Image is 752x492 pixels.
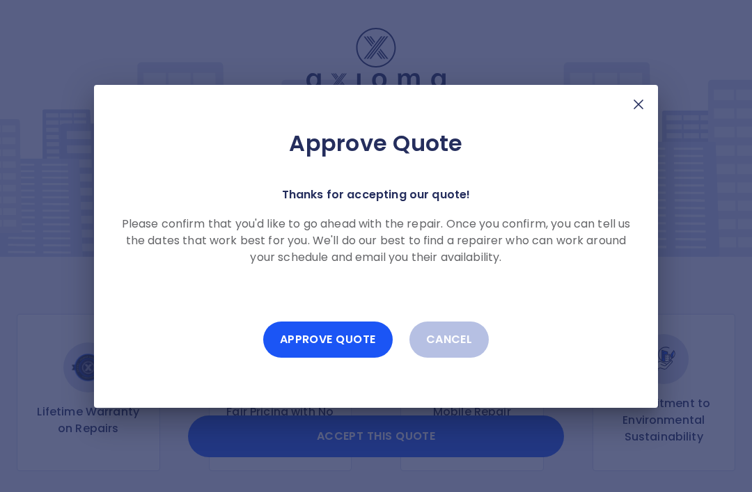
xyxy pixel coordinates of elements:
p: Please confirm that you'd like to go ahead with the repair. Once you confirm, you can tell us the... [116,216,636,266]
p: Thanks for accepting our quote! [282,185,471,205]
button: Cancel [409,322,489,358]
button: Approve Quote [263,322,393,358]
h2: Approve Quote [116,129,636,157]
img: X Mark [630,96,647,113]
